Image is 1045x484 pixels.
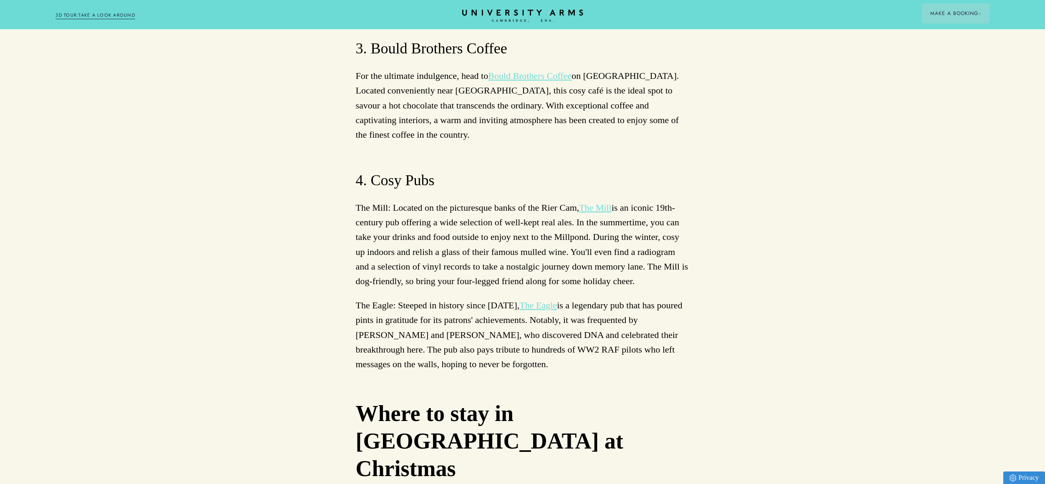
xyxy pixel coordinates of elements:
img: Privacy [1010,474,1016,481]
h3: 4. Cosy Pubs [356,171,690,191]
a: Bould Brothers Coffee [488,71,572,81]
button: Make a BookingArrow icon [922,3,990,23]
span: Make a Booking [930,10,981,17]
p: The Eagle: Steeped in history since [DATE], is a legendary pub that has poured pints in gratitude... [356,298,690,371]
strong: Where to stay in [GEOGRAPHIC_DATA] at Christmas [356,401,623,481]
a: Home [462,10,583,23]
h3: 3. Bould Brothers Coffee [356,39,690,59]
p: For the ultimate indulgence, head to on [GEOGRAPHIC_DATA]. Located conveniently near [GEOGRAPHIC_... [356,68,690,142]
img: Arrow icon [978,12,981,15]
a: 3D TOUR:TAKE A LOOK AROUND [55,12,135,19]
a: The Eagle [519,300,557,310]
a: The Mill [579,202,612,213]
p: The Mill: Located on the picturesque banks of the Rier Cam, is an iconic 19th-century pub offerin... [356,200,690,288]
a: Privacy [1003,471,1045,484]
